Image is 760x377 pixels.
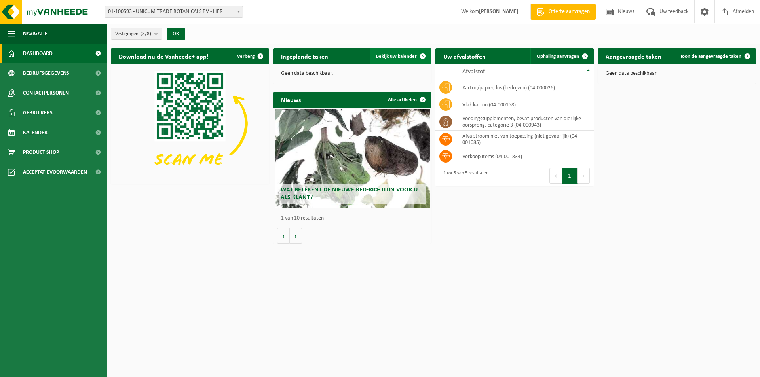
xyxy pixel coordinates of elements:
button: Next [578,168,590,184]
td: verkoop items (04-001834) [456,148,594,165]
button: OK [167,28,185,40]
div: 1 tot 5 van 5 resultaten [439,167,488,184]
h2: Aangevraagde taken [598,48,669,64]
h2: Uw afvalstoffen [435,48,494,64]
h2: Nieuws [273,92,309,107]
span: 01-100593 - UNICUM TRADE BOTANICALS BV - LIER [104,6,243,18]
button: 1 [562,168,578,184]
span: Bekijk uw kalender [376,54,417,59]
button: Vestigingen(8/8) [111,28,162,40]
a: Ophaling aanvragen [530,48,593,64]
p: Geen data beschikbaar. [606,71,748,76]
a: Offerte aanvragen [530,4,596,20]
span: Afvalstof [462,68,485,75]
a: Bekijk uw kalender [370,48,431,64]
span: Verberg [237,54,255,59]
count: (8/8) [141,31,151,36]
h2: Ingeplande taken [273,48,336,64]
strong: [PERSON_NAME] [479,9,519,15]
span: Product Shop [23,142,59,162]
button: Verberg [231,48,268,64]
span: Vestigingen [115,28,151,40]
span: Gebruikers [23,103,53,123]
td: karton/papier, los (bedrijven) (04-000026) [456,79,594,96]
span: Bedrijfsgegevens [23,63,69,83]
span: Wat betekent de nieuwe RED-richtlijn voor u als klant? [281,187,418,201]
span: Contactpersonen [23,83,69,103]
span: Offerte aanvragen [547,8,592,16]
button: Vorige [277,228,290,244]
a: Wat betekent de nieuwe RED-richtlijn voor u als klant? [275,109,430,208]
button: Volgende [290,228,302,244]
img: Download de VHEPlus App [111,64,269,183]
td: vlak karton (04-000158) [456,96,594,113]
a: Toon de aangevraagde taken [674,48,755,64]
p: 1 van 10 resultaten [281,216,427,221]
span: Kalender [23,123,47,142]
p: Geen data beschikbaar. [281,71,424,76]
span: Navigatie [23,24,47,44]
span: Ophaling aanvragen [537,54,579,59]
a: Alle artikelen [382,92,431,108]
span: Acceptatievoorwaarden [23,162,87,182]
td: afvalstroom niet van toepassing (niet gevaarlijk) (04-001085) [456,131,594,148]
span: Dashboard [23,44,53,63]
span: 01-100593 - UNICUM TRADE BOTANICALS BV - LIER [105,6,243,17]
span: Toon de aangevraagde taken [680,54,741,59]
button: Previous [549,168,562,184]
td: voedingssupplementen, bevat producten van dierlijke oorsprong, categorie 3 (04-000943) [456,113,594,131]
h2: Download nu de Vanheede+ app! [111,48,217,64]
